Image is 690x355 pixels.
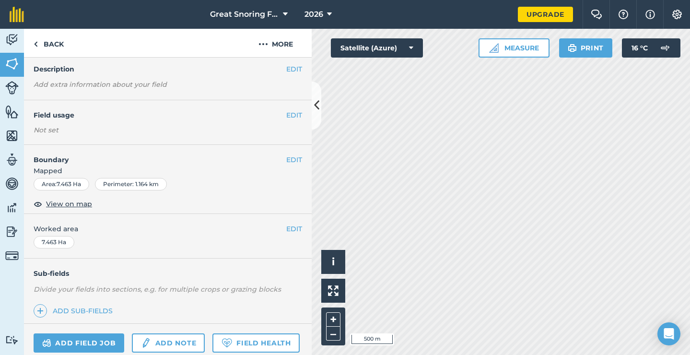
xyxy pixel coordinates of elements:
button: Measure [479,38,550,58]
a: Back [24,29,73,57]
img: svg+xml;base64,PD94bWwgdmVyc2lvbj0iMS4wIiBlbmNvZGluZz0idXRmLTgiPz4KPCEtLSBHZW5lcmF0b3I6IEFkb2JlIE... [5,33,19,47]
img: Two speech bubbles overlapping with the left bubble in the forefront [591,10,602,19]
a: Add note [132,333,205,353]
img: svg+xml;base64,PD94bWwgdmVyc2lvbj0iMS4wIiBlbmNvZGluZz0idXRmLTgiPz4KPCEtLSBHZW5lcmF0b3I6IEFkb2JlIE... [5,249,19,262]
div: 7.463 Ha [34,236,74,248]
button: EDIT [286,110,302,120]
div: Open Intercom Messenger [657,322,680,345]
h4: Boundary [24,145,286,165]
img: svg+xml;base64,PHN2ZyB4bWxucz0iaHR0cDovL3d3dy53My5vcmcvMjAwMC9zdmciIHdpZHRoPSIyMCIgaGVpZ2h0PSIyNC... [258,38,268,50]
em: Divide your fields into sections, e.g. for multiple crops or grazing blocks [34,285,281,294]
span: Worked area [34,224,302,234]
button: EDIT [286,64,302,74]
button: Satellite (Azure) [331,38,423,58]
button: i [321,250,345,274]
em: Add extra information about your field [34,80,167,89]
img: svg+xml;base64,PHN2ZyB4bWxucz0iaHR0cDovL3d3dy53My5vcmcvMjAwMC9zdmciIHdpZHRoPSIxOCIgaGVpZ2h0PSIyNC... [34,198,42,210]
div: Not set [34,125,302,135]
button: EDIT [286,224,302,234]
span: View on map [46,199,92,209]
span: Mapped [24,166,312,176]
a: Upgrade [518,7,573,22]
img: svg+xml;base64,PD94bWwgdmVyc2lvbj0iMS4wIiBlbmNvZGluZz0idXRmLTgiPz4KPCEtLSBHZW5lcmF0b3I6IEFkb2JlIE... [5,177,19,191]
div: Perimeter : 1.164 km [95,178,167,190]
button: – [326,327,340,341]
span: Great Snoring Farm [210,9,279,20]
img: svg+xml;base64,PHN2ZyB4bWxucz0iaHR0cDovL3d3dy53My5vcmcvMjAwMC9zdmciIHdpZHRoPSIxOSIgaGVpZ2h0PSIyNC... [568,42,577,54]
img: svg+xml;base64,PHN2ZyB4bWxucz0iaHR0cDovL3d3dy53My5vcmcvMjAwMC9zdmciIHdpZHRoPSIxNCIgaGVpZ2h0PSIyNC... [37,305,44,317]
button: 16 °C [622,38,680,58]
img: svg+xml;base64,PD94bWwgdmVyc2lvbj0iMS4wIiBlbmNvZGluZz0idXRmLTgiPz4KPCEtLSBHZW5lcmF0b3I6IEFkb2JlIE... [5,81,19,95]
h4: Description [34,64,302,74]
img: svg+xml;base64,PHN2ZyB4bWxucz0iaHR0cDovL3d3dy53My5vcmcvMjAwMC9zdmciIHdpZHRoPSIxNyIgaGVpZ2h0PSIxNy... [645,9,655,20]
img: svg+xml;base64,PD94bWwgdmVyc2lvbj0iMS4wIiBlbmNvZGluZz0idXRmLTgiPz4KPCEtLSBHZW5lcmF0b3I6IEFkb2JlIE... [140,337,151,349]
img: svg+xml;base64,PD94bWwgdmVyc2lvbj0iMS4wIiBlbmNvZGluZz0idXRmLTgiPz4KPCEtLSBHZW5lcmF0b3I6IEFkb2JlIE... [42,337,51,349]
img: svg+xml;base64,PD94bWwgdmVyc2lvbj0iMS4wIiBlbmNvZGluZz0idXRmLTgiPz4KPCEtLSBHZW5lcmF0b3I6IEFkb2JlIE... [5,225,19,239]
button: View on map [34,198,92,210]
img: svg+xml;base64,PD94bWwgdmVyc2lvbj0iMS4wIiBlbmNvZGluZz0idXRmLTgiPz4KPCEtLSBHZW5lcmF0b3I6IEFkb2JlIE... [5,153,19,167]
img: svg+xml;base64,PD94bWwgdmVyc2lvbj0iMS4wIiBlbmNvZGluZz0idXRmLTgiPz4KPCEtLSBHZW5lcmF0b3I6IEFkb2JlIE... [5,335,19,344]
img: svg+xml;base64,PHN2ZyB4bWxucz0iaHR0cDovL3d3dy53My5vcmcvMjAwMC9zdmciIHdpZHRoPSI1NiIgaGVpZ2h0PSI2MC... [5,57,19,71]
h4: Field usage [34,110,286,120]
img: svg+xml;base64,PD94bWwgdmVyc2lvbj0iMS4wIiBlbmNvZGluZz0idXRmLTgiPz4KPCEtLSBHZW5lcmF0b3I6IEFkb2JlIE... [5,201,19,215]
img: svg+xml;base64,PHN2ZyB4bWxucz0iaHR0cDovL3d3dy53My5vcmcvMjAwMC9zdmciIHdpZHRoPSI1NiIgaGVpZ2h0PSI2MC... [5,105,19,119]
button: More [240,29,312,57]
img: svg+xml;base64,PHN2ZyB4bWxucz0iaHR0cDovL3d3dy53My5vcmcvMjAwMC9zdmciIHdpZHRoPSI5IiBoZWlnaHQ9IjI0Ii... [34,38,38,50]
button: EDIT [286,154,302,165]
img: A question mark icon [618,10,629,19]
img: Ruler icon [489,43,499,53]
span: 16 ° C [632,38,648,58]
button: Print [559,38,613,58]
span: i [332,256,335,268]
img: svg+xml;base64,PHN2ZyB4bWxucz0iaHR0cDovL3d3dy53My5vcmcvMjAwMC9zdmciIHdpZHRoPSI1NiIgaGVpZ2h0PSI2MC... [5,129,19,143]
span: 2026 [304,9,323,20]
img: fieldmargin Logo [10,7,24,22]
img: Four arrows, one pointing top left, one top right, one bottom right and the last bottom left [328,285,339,296]
button: + [326,312,340,327]
img: svg+xml;base64,PD94bWwgdmVyc2lvbj0iMS4wIiBlbmNvZGluZz0idXRmLTgiPz4KPCEtLSBHZW5lcmF0b3I6IEFkb2JlIE... [655,38,675,58]
a: Add field job [34,333,124,353]
div: Area : 7.463 Ha [34,178,89,190]
h4: Sub-fields [24,268,312,279]
a: Field Health [212,333,299,353]
a: Add sub-fields [34,304,117,318]
img: A cog icon [671,10,683,19]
